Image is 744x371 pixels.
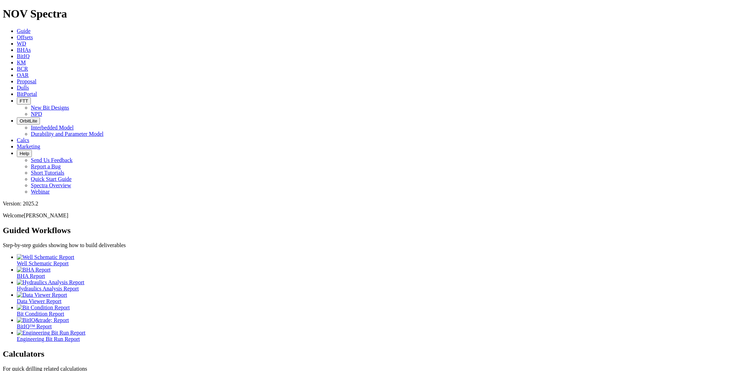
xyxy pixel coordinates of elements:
a: Hydraulics Analysis Report Hydraulics Analysis Report [17,279,741,292]
a: Quick Start Guide [31,176,71,182]
a: BHA Report BHA Report [17,267,741,279]
a: Send Us Feedback [31,157,73,163]
button: FTT [17,97,31,105]
a: Calcs [17,137,29,143]
p: Welcome [3,212,741,219]
button: OrbitLite [17,117,40,125]
a: Report a Bug [31,163,61,169]
span: Bit Condition Report [17,311,64,317]
span: OrbitLite [20,118,37,124]
a: Bit Condition Report Bit Condition Report [17,304,741,317]
span: BitIQ™ Report [17,323,52,329]
span: BHA Report [17,273,45,279]
span: Help [20,151,29,156]
span: [PERSON_NAME] [24,212,68,218]
a: BitIQ&trade; Report BitIQ™ Report [17,317,741,329]
p: Step-by-step guides showing how to build deliverables [3,242,741,248]
a: Well Schematic Report Well Schematic Report [17,254,741,266]
a: Interbedded Model [31,125,74,131]
a: Proposal [17,78,36,84]
img: Well Schematic Report [17,254,74,260]
img: BHA Report [17,267,50,273]
a: NPD [31,111,42,117]
a: Webinar [31,189,50,195]
a: BCR [17,66,28,72]
a: Engineering Bit Run Report Engineering Bit Run Report [17,330,741,342]
a: Durability and Parameter Model [31,131,104,137]
div: Version: 2025.2 [3,201,741,207]
h2: Guided Workflows [3,226,741,235]
a: BitPortal [17,91,37,97]
button: Help [17,150,32,157]
span: FTT [20,98,28,104]
a: Short Tutorials [31,170,64,176]
span: Hydraulics Analysis Report [17,286,79,292]
a: Data Viewer Report Data Viewer Report [17,292,741,304]
a: BitIQ [17,53,29,59]
h1: NOV Spectra [3,7,741,20]
a: Spectra Overview [31,182,71,188]
a: OAR [17,72,29,78]
img: Engineering Bit Run Report [17,330,85,336]
img: Data Viewer Report [17,292,67,298]
a: KM [17,59,26,65]
a: WD [17,41,26,47]
span: Engineering Bit Run Report [17,336,80,342]
a: Guide [17,28,30,34]
img: Bit Condition Report [17,304,70,311]
a: New Bit Designs [31,105,69,111]
img: Hydraulics Analysis Report [17,279,84,286]
img: BitIQ&trade; Report [17,317,69,323]
a: BHAs [17,47,31,53]
a: Dulls [17,85,29,91]
span: Data Viewer Report [17,298,62,304]
h2: Calculators [3,349,741,359]
a: Marketing [17,143,40,149]
span: Well Schematic Report [17,260,69,266]
a: Offsets [17,34,33,40]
